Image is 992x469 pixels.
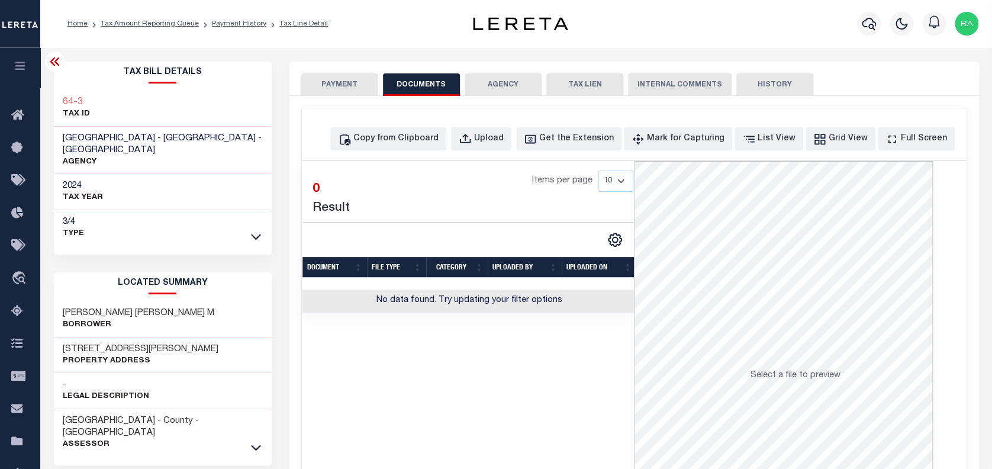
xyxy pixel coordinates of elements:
th: CATEGORY: activate to sort column ascending [426,257,488,278]
button: INTERNAL COMMENTS [628,73,732,96]
span: 0 [313,183,320,195]
p: Type [63,228,84,240]
button: Mark for Capturing [624,127,732,150]
button: TAX LIEN [546,73,623,96]
a: Tax Amount Reporting Queue [101,20,199,27]
span: Items per page [532,175,592,188]
img: logo-dark.svg [473,17,568,30]
img: svg+xml;base64,PHN2ZyB4bWxucz0iaHR0cDovL3d3dy53My5vcmcvMjAwMC9zdmciIHBvaW50ZXItZXZlbnRzPSJub25lIi... [955,12,978,36]
div: List View [758,133,795,146]
a: Payment History [212,20,266,27]
div: Copy from Clipboard [353,133,439,146]
button: List View [735,127,803,150]
button: AGENCY [465,73,542,96]
p: TAX ID [63,108,90,120]
h2: LOCATED SUMMARY [54,272,272,294]
div: Full Screen [901,133,947,146]
p: TAX YEAR [63,192,103,204]
h3: 3/4 [63,216,84,228]
p: Assessor [63,439,263,451]
button: Full Screen [878,127,955,150]
label: Result [313,199,350,218]
th: FILE TYPE: activate to sort column ascending [367,257,426,278]
h3: [GEOGRAPHIC_DATA] - County - [GEOGRAPHIC_DATA] [63,415,263,439]
p: AGENCY [63,156,263,168]
p: Legal Description [63,391,149,403]
h3: 2024 [63,180,103,192]
th: UPLOADED BY: activate to sort column ascending [488,257,562,278]
h3: [PERSON_NAME] [PERSON_NAME] M [63,307,214,319]
span: [GEOGRAPHIC_DATA] - [GEOGRAPHIC_DATA] - [GEOGRAPHIC_DATA] [63,134,262,155]
div: Mark for Capturing [647,133,724,146]
a: 64-3 [63,97,90,108]
button: HISTORY [736,73,813,96]
a: Tax Line Detail [279,20,328,27]
h2: Tax Bill Details [54,62,272,83]
div: Get the Extension [539,133,614,146]
th: UPLOADED ON: activate to sort column ascending [562,257,636,278]
span: Select a file to preview [751,371,840,380]
th: Document: activate to sort column ascending [302,257,367,278]
button: PAYMENT [301,73,378,96]
button: DOCUMENTS [383,73,460,96]
p: Borrower [63,319,214,331]
i: travel_explore [11,271,30,287]
button: Grid View [806,127,875,150]
button: Copy from Clipboard [330,127,446,150]
button: Get the Extension [516,127,621,150]
button: Upload [451,127,511,150]
h3: - [63,379,149,391]
h3: [STREET_ADDRESS][PERSON_NAME] [63,343,218,355]
div: Upload [474,133,504,146]
td: No data found. Try updating your filter options [302,290,636,313]
p: Property Address [63,355,218,367]
a: Home [67,20,88,27]
div: Grid View [829,133,868,146]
